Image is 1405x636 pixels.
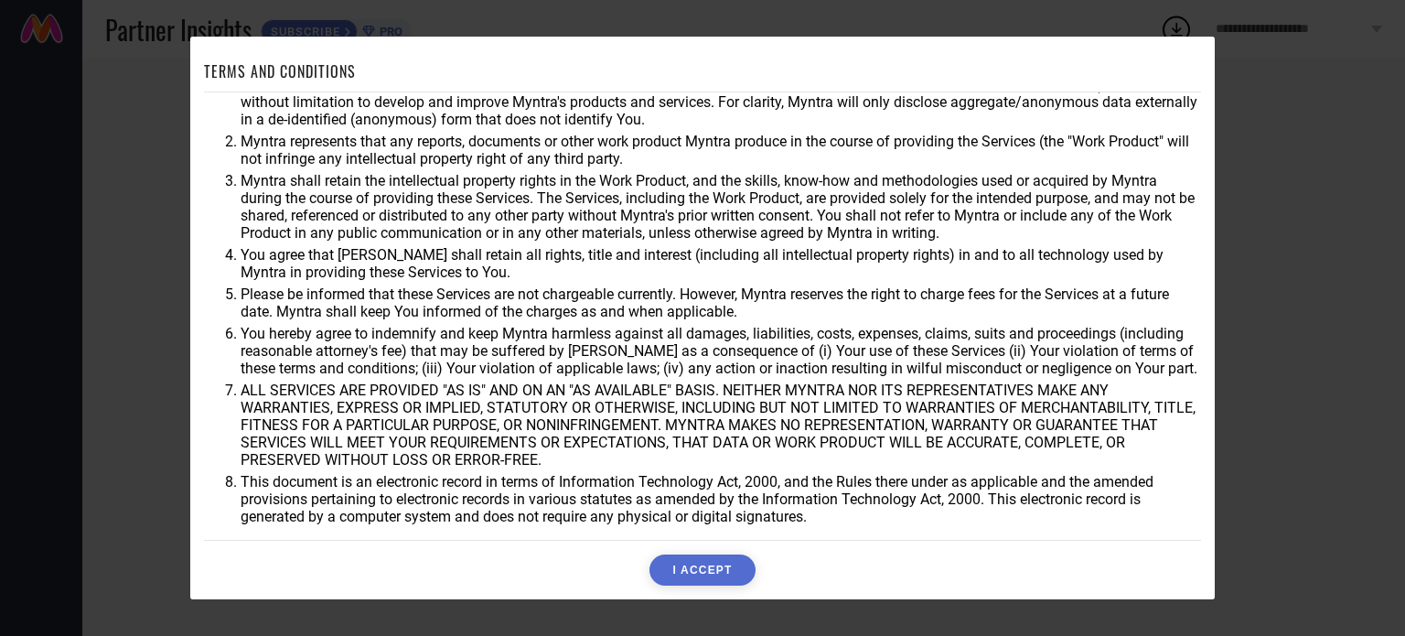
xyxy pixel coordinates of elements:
li: ALL SERVICES ARE PROVIDED "AS IS" AND ON AN "AS AVAILABLE" BASIS. NEITHER MYNTRA NOR ITS REPRESEN... [241,382,1201,469]
li: This document is an electronic record in terms of Information Technology Act, 2000, and the Rules... [241,473,1201,525]
li: You hereby agree to indemnify and keep Myntra harmless against all damages, liabilities, costs, e... [241,325,1201,377]
li: You agree that Myntra may use aggregate and anonymized data for any business purpose during or af... [241,76,1201,128]
li: You agree that [PERSON_NAME] shall retain all rights, title and interest (including all intellect... [241,246,1201,281]
li: Please be informed that these Services are not chargeable currently. However, Myntra reserves the... [241,286,1201,320]
h1: TERMS AND CONDITIONS [204,60,356,82]
button: I ACCEPT [649,555,755,586]
li: Myntra shall retain the intellectual property rights in the Work Product, and the skills, know-ho... [241,172,1201,242]
li: Myntra represents that any reports, documents or other work product Myntra produce in the course ... [241,133,1201,167]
